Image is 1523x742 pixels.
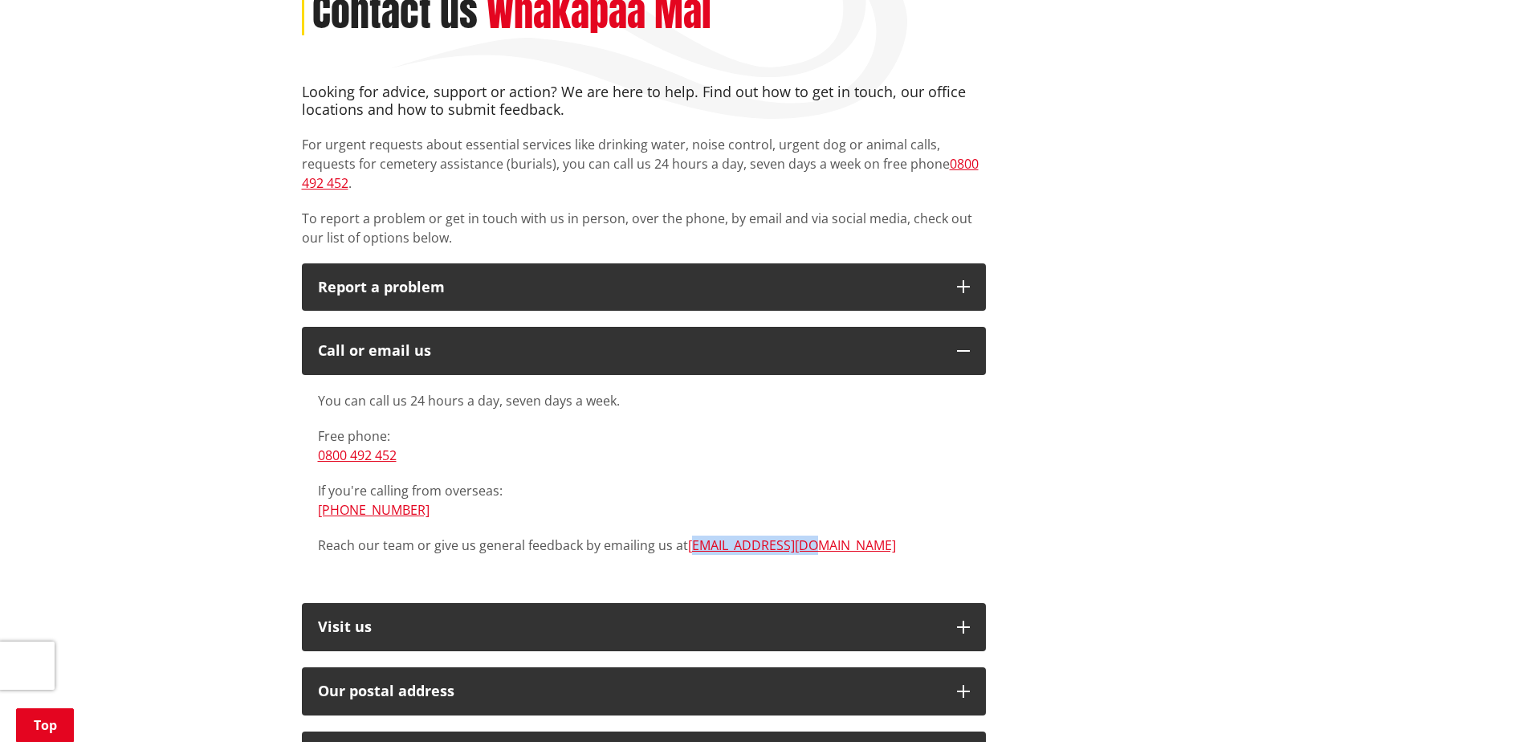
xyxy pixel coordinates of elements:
a: [EMAIL_ADDRESS][DOMAIN_NAME] [688,536,896,554]
button: Our postal address [302,667,986,715]
a: 0800 492 452 [318,446,397,464]
div: Call or email us [318,343,941,359]
p: Free phone: [318,426,970,465]
a: Top [16,708,74,742]
iframe: Messenger Launcher [1449,675,1507,732]
p: You can call us 24 hours a day, seven days a week. [318,391,970,410]
p: Report a problem [318,279,941,296]
button: Call or email us [302,327,986,375]
button: Visit us [302,603,986,651]
a: [PHONE_NUMBER] [318,501,430,519]
h2: Our postal address [318,683,941,699]
p: Reach our team or give us general feedback by emailing us at [318,536,970,555]
p: For urgent requests about essential services like drinking water, noise control, urgent dog or an... [302,135,986,193]
p: If you're calling from overseas: [318,481,970,520]
p: Visit us [318,619,941,635]
h4: Looking for advice, support or action? We are here to help. Find out how to get in touch, our off... [302,84,986,118]
a: 0800 492 452 [302,155,979,192]
button: Report a problem [302,263,986,312]
p: To report a problem or get in touch with us in person, over the phone, by email and via social me... [302,209,986,247]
